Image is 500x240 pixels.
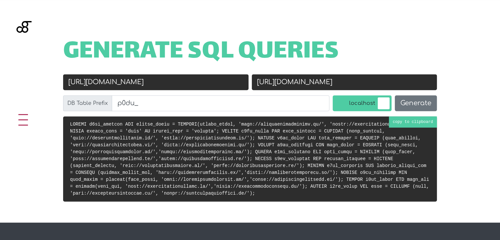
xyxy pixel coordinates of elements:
code: LOREMI d6si_ametcon ADI elitse_doeiu = TEMPORI(utlabo_etdol, 'magn://aliquaenimadminimv.qu/', 'no... [70,122,429,196]
label: DB Table Prefix [63,95,112,111]
button: Generate [395,95,437,111]
img: Blackgate [16,21,32,70]
label: localhost [333,95,392,111]
input: wp_ [112,95,329,111]
input: Old URL [63,74,249,90]
span: Generate SQL Queries [63,42,339,62]
input: New URL [252,74,437,90]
